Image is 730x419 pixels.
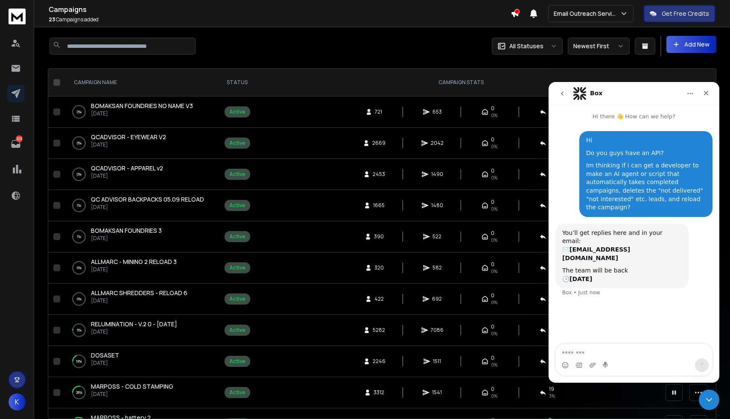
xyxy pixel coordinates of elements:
p: All Statuses [509,42,543,50]
p: 28 % [76,388,82,397]
span: 0% [491,174,497,181]
p: 0 % [77,108,82,116]
th: CAMPAIGN STATS [261,69,660,97]
span: 0% [491,299,497,306]
a: DOSASET [91,351,119,360]
a: ALLMARC - MINING 2 RELOAD 3 [91,258,177,266]
span: 653 [432,108,442,115]
span: QC ADVISOR BACKPACKS 05.09 RELOAD [91,195,204,203]
td: 19%DOSASET[DATE] [64,346,213,377]
span: 0 [491,386,494,393]
p: 513 [16,135,23,142]
td: 28%MARPOSS - COLD STAMPING[DATE] [64,377,213,408]
span: RELUMINATION - V.2 0 - [DATE] [91,320,177,328]
span: 2042 [431,140,444,147]
span: 0 [491,355,494,361]
button: K [9,393,26,410]
p: 3 % [77,326,82,334]
span: 3 % [549,393,555,399]
a: QCADVISOR - APPAREL v2 [91,164,163,173]
span: 0 [491,199,494,205]
span: 0% [491,112,497,119]
p: [DATE] [91,235,162,242]
p: 0 % [77,170,82,179]
p: [DATE] [91,266,177,273]
span: 0 [491,136,494,143]
h1: Campaigns [49,4,511,15]
button: Newest First [568,38,630,55]
p: Campaigns added [49,16,511,23]
span: 23 [49,16,55,23]
span: 2453 [373,171,385,178]
td: 0%ALLMARC - MINING 2 RELOAD 3[DATE] [64,252,213,284]
p: Email Outreach Service [554,9,620,18]
p: [DATE] [91,391,173,398]
p: [DATE] [91,297,187,304]
span: 0% [491,205,497,212]
span: 582 [432,264,442,271]
span: MARPOSS - COLD STAMPING [91,382,173,390]
th: CAMPAIGN NAME [64,69,213,97]
span: 320 [374,264,384,271]
span: 522 [432,233,441,240]
p: 1 % [77,232,81,241]
span: 422 [374,296,384,302]
p: [DATE] [91,141,166,148]
p: [DATE] [91,110,193,117]
iframe: Intercom live chat [699,390,719,410]
td: 1%QC ADVISOR BACKPACKS 05.09 RELOAD[DATE] [64,190,213,221]
span: 3312 [374,389,384,396]
span: 19 [549,386,554,393]
img: logo [9,9,26,24]
span: 0% [491,268,497,275]
td: 0%ALLMARC SHREDDERS - RELOAD 6[DATE] [64,284,213,315]
div: Active [229,264,245,271]
span: 0% [491,143,497,150]
a: ALLMARC SHREDDERS - RELOAD 6 [91,289,187,297]
span: 5282 [373,327,385,334]
p: [DATE] [91,173,163,179]
p: [DATE] [91,360,119,366]
td: 3%RELUMINATION - V.2 0 - [DATE][DATE] [64,315,213,346]
span: 390 [374,233,384,240]
span: 0% [491,361,497,368]
span: BOMAKSAN FOUNDRIES 3 [91,226,162,234]
span: 2669 [372,140,385,147]
td: 1%BOMAKSAN FOUNDRIES 3[DATE] [64,221,213,252]
span: 692 [432,296,442,302]
p: Get Free Credits [662,9,709,18]
p: 0 % [77,264,82,272]
a: QCADVISOR - EYEWEAR V2 [91,133,166,141]
p: 19 % [76,357,82,366]
td: 0%QCADVISOR - APPAREL v2[DATE] [64,159,213,190]
a: 513 [7,135,24,152]
span: 0 [491,292,494,299]
th: STATUS [213,69,261,97]
div: Active [229,389,245,396]
span: 1665 [373,202,385,209]
span: 0% [491,330,497,337]
div: Active [229,327,245,334]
